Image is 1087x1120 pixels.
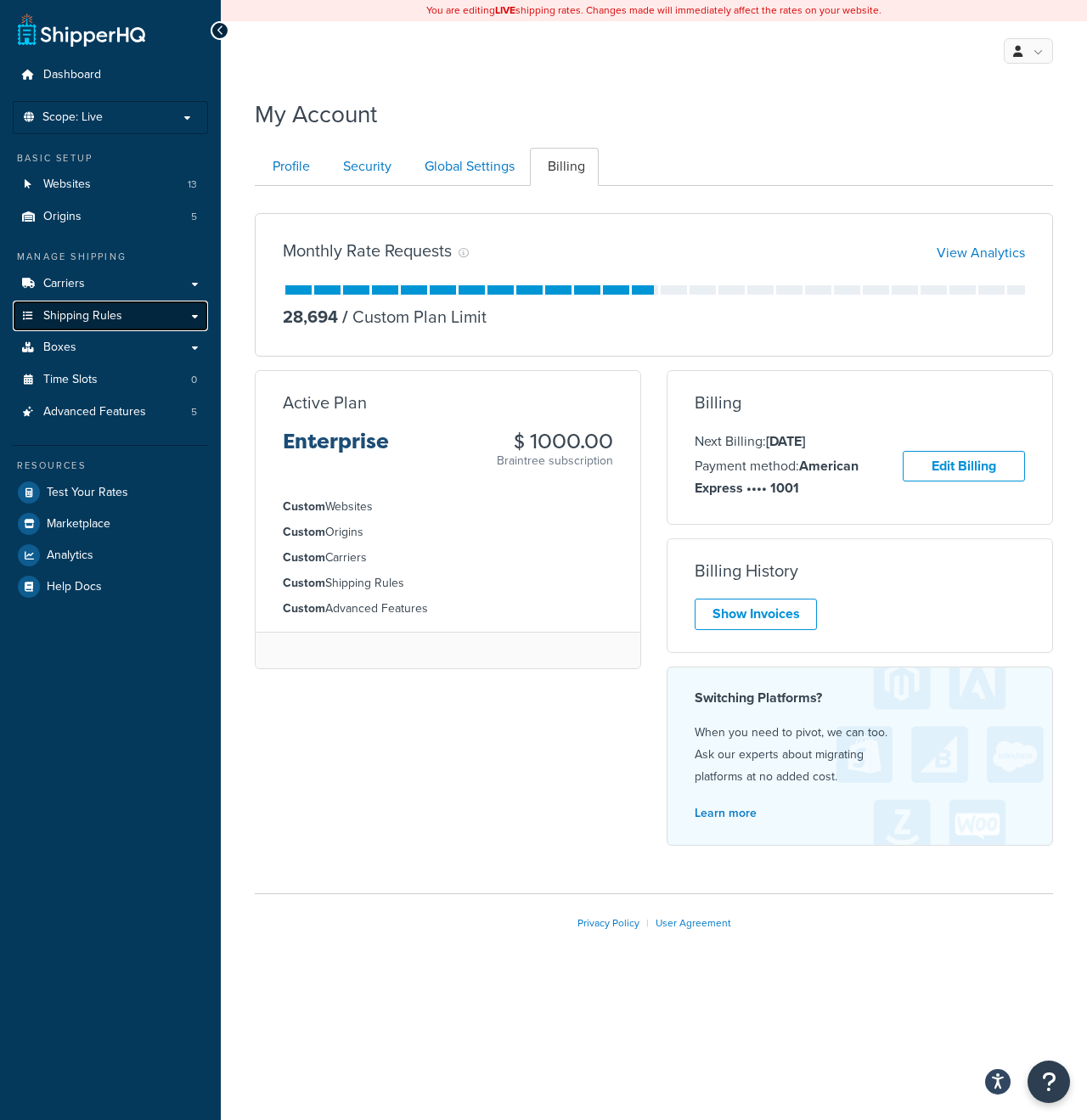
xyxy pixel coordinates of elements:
strong: [DATE] [766,431,805,451]
p: Braintree subscription [497,453,613,470]
button: Open Resource Center [1028,1061,1070,1103]
a: Marketplace [13,509,208,539]
a: Help Docs [13,571,208,602]
a: Dashboard [13,59,208,91]
h3: Billing [695,393,741,412]
a: Websites 13 [13,169,208,200]
span: Websites [43,177,91,192]
li: Carriers [283,549,613,567]
h3: Billing History [695,561,798,580]
p: Payment method: [695,455,903,499]
span: Analytics [47,549,93,563]
span: Dashboard [43,68,101,82]
strong: Custom [283,574,325,592]
a: Learn more [695,804,757,822]
a: Carriers [13,268,208,300]
li: Time Slots [13,364,208,396]
a: Global Settings [407,148,528,186]
a: Security [325,148,405,186]
strong: Custom [283,599,325,617]
span: Shipping Rules [43,309,122,324]
span: Help Docs [47,580,102,594]
a: ShipperHQ Home [18,13,145,47]
strong: Custom [283,523,325,541]
h3: Monthly Rate Requests [283,241,452,260]
span: Time Slots [43,373,98,387]
a: Advanced Features 5 [13,397,208,428]
p: Custom Plan Limit [338,305,487,329]
b: LIVE [495,3,515,18]
div: Manage Shipping [13,250,208,264]
span: 13 [188,177,197,192]
li: Advanced Features [283,599,613,618]
a: Analytics [13,540,208,571]
div: Resources [13,459,208,473]
li: Shipping Rules [283,574,613,593]
span: Marketplace [47,517,110,532]
li: Origins [283,523,613,542]
h1: My Account [255,98,377,131]
span: 0 [191,373,197,387]
p: 28,694 [283,305,338,329]
a: Edit Billing [903,451,1025,482]
a: Time Slots 0 [13,364,208,396]
span: Carriers [43,277,85,291]
li: Websites [283,498,613,516]
p: When you need to pivot, we can too. Ask our experts about migrating platforms at no added cost. [695,722,1025,788]
span: Advanced Features [43,405,146,419]
strong: Custom [283,498,325,515]
a: Profile [255,148,324,186]
a: View Analytics [937,243,1025,262]
a: Origins 5 [13,201,208,233]
h3: Active Plan [283,393,367,412]
h4: Switching Platforms? [695,688,1025,708]
span: | [646,915,649,931]
h3: Enterprise [283,431,389,466]
span: / [342,304,348,329]
a: Shipping Rules [13,301,208,332]
li: Websites [13,169,208,200]
p: Next Billing: [695,431,903,453]
span: 5 [191,405,197,419]
a: User Agreement [656,915,731,931]
a: Show Invoices [695,599,817,630]
span: 5 [191,210,197,224]
span: Test Your Rates [47,486,128,500]
h3: $ 1000.00 [497,431,613,453]
a: Test Your Rates [13,477,208,508]
a: Billing [530,148,599,186]
strong: Custom [283,549,325,566]
span: Origins [43,210,82,224]
li: Origins [13,201,208,233]
a: Boxes [13,332,208,363]
span: Boxes [43,341,76,355]
div: Basic Setup [13,151,208,166]
a: Privacy Policy [577,915,639,931]
span: Scope: Live [42,110,103,125]
li: Advanced Features [13,397,208,428]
